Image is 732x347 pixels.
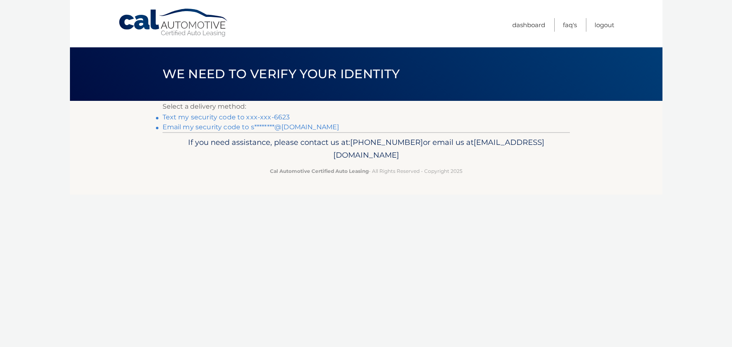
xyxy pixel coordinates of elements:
strong: Cal Automotive Certified Auto Leasing [270,168,369,174]
a: FAQ's [563,18,577,32]
span: We need to verify your identity [163,66,400,82]
a: Cal Automotive [118,8,229,37]
span: [PHONE_NUMBER] [350,137,423,147]
a: Logout [595,18,614,32]
p: Select a delivery method: [163,101,570,112]
p: If you need assistance, please contact us at: or email us at [168,136,565,162]
p: - All Rights Reserved - Copyright 2025 [168,167,565,175]
a: Dashboard [512,18,545,32]
a: Text my security code to xxx-xxx-6623 [163,113,290,121]
a: Email my security code to s********@[DOMAIN_NAME] [163,123,339,131]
